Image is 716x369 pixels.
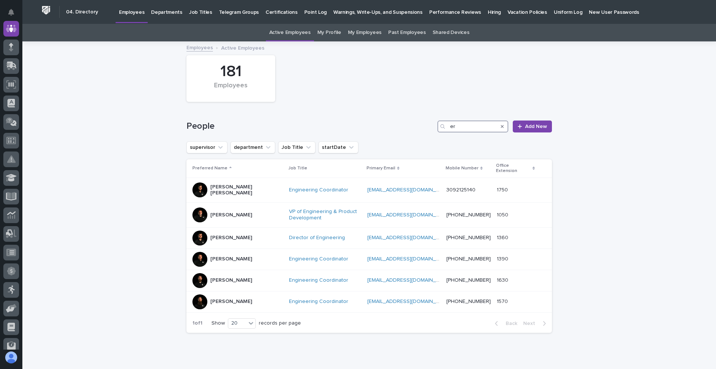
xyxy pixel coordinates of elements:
[433,24,470,41] a: Shared Devices
[437,121,508,132] input: Search
[525,124,547,129] span: Add New
[289,209,361,221] a: VP of Engineering & Product Development
[446,299,491,304] a: [PHONE_NUMBER]
[317,24,341,41] a: My Profile
[230,141,275,153] button: department
[192,164,227,172] p: Preferred Name
[3,4,19,20] button: Notifications
[210,277,252,284] p: [PERSON_NAME]
[39,3,53,17] img: Workspace Logo
[186,178,552,203] tr: [PERSON_NAME] [PERSON_NAME]Engineering Coordinator [EMAIL_ADDRESS][DOMAIN_NAME] 309212514017501750
[367,187,452,193] a: [EMAIL_ADDRESS][DOMAIN_NAME]
[186,121,434,132] h1: People
[186,270,552,291] tr: [PERSON_NAME]Engineering Coordinator [EMAIL_ADDRESS][DOMAIN_NAME] [PHONE_NUMBER]16301630
[289,187,348,193] a: Engineering Coordinator
[446,278,491,283] a: [PHONE_NUMBER]
[278,141,315,153] button: Job Title
[523,321,540,326] span: Next
[210,256,252,262] p: [PERSON_NAME]
[318,141,358,153] button: startDate
[186,227,552,248] tr: [PERSON_NAME]Director of Engineering [EMAIL_ADDRESS][DOMAIN_NAME] [PHONE_NUMBER]13601360
[66,9,98,15] h2: 04. Directory
[520,320,552,327] button: Next
[269,24,311,41] a: Active Employees
[186,141,227,153] button: supervisor
[186,291,552,312] tr: [PERSON_NAME]Engineering Coordinator [EMAIL_ADDRESS][DOMAIN_NAME] [PHONE_NUMBER]15701570
[289,277,348,284] a: Engineering Coordinator
[497,276,510,284] p: 1630
[367,256,452,262] a: [EMAIL_ADDRESS][DOMAIN_NAME]
[489,320,520,327] button: Back
[496,162,531,175] p: Office Extension
[221,43,264,51] p: Active Employees
[501,321,517,326] span: Back
[289,256,348,262] a: Engineering Coordinator
[186,203,552,228] tr: [PERSON_NAME]VP of Engineering & Product Development [EMAIL_ADDRESS][DOMAIN_NAME] [PHONE_NUMBER]1...
[186,248,552,270] tr: [PERSON_NAME]Engineering Coordinator [EMAIL_ADDRESS][DOMAIN_NAME] [PHONE_NUMBER]13901390
[3,350,19,365] button: users-avatar
[497,210,510,218] p: 1050
[288,164,307,172] p: Job Title
[446,235,491,240] a: [PHONE_NUMBER]
[446,256,491,262] a: [PHONE_NUMBER]
[9,9,19,21] div: Notifications
[289,235,345,241] a: Director of Engineering
[367,278,452,283] a: [EMAIL_ADDRESS][DOMAIN_NAME]
[388,24,426,41] a: Past Employees
[186,314,208,332] p: 1 of 1
[228,319,246,327] div: 20
[367,235,452,240] a: [EMAIL_ADDRESS][DOMAIN_NAME]
[186,43,213,51] a: Employees
[259,320,301,326] p: records per page
[497,254,510,262] p: 1390
[513,121,552,132] a: Add New
[367,212,452,218] a: [EMAIL_ADDRESS][DOMAIN_NAME]
[199,62,263,81] div: 181
[210,298,252,305] p: [PERSON_NAME]
[210,235,252,241] p: [PERSON_NAME]
[210,184,283,197] p: [PERSON_NAME] [PERSON_NAME]
[446,164,478,172] p: Mobile Number
[289,298,348,305] a: Engineering Coordinator
[446,212,491,218] a: [PHONE_NUMBER]
[497,297,509,305] p: 1570
[199,82,263,97] div: Employees
[348,24,381,41] a: My Employees
[210,212,252,218] p: [PERSON_NAME]
[211,320,225,326] p: Show
[367,164,395,172] p: Primary Email
[446,187,475,193] a: 3092125140
[367,299,452,304] a: [EMAIL_ADDRESS][DOMAIN_NAME]
[497,185,509,193] p: 1750
[497,233,510,241] p: 1360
